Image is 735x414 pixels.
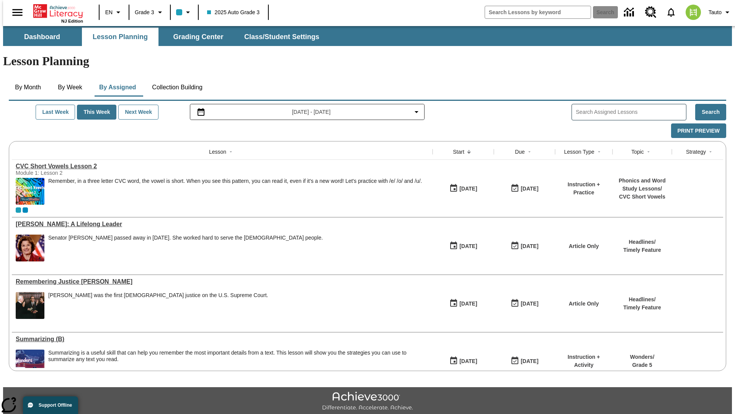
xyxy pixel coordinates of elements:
[631,148,644,156] div: Topic
[521,356,538,366] div: [DATE]
[226,147,235,156] button: Sort
[48,292,268,299] div: [PERSON_NAME] was the first [DEMOGRAPHIC_DATA] justice on the U.S. Supreme Court.
[564,148,594,156] div: Lesson Type
[459,356,477,366] div: [DATE]
[238,28,325,46] button: Class/Student Settings
[24,33,60,41] span: Dashboard
[686,148,706,156] div: Strategy
[9,78,47,97] button: By Month
[33,3,83,19] a: Home
[630,353,655,361] p: Wonders /
[623,304,661,312] p: Timely Feature
[3,54,732,68] h1: Lesson Planning
[706,5,735,19] button: Profile/Settings
[640,2,661,23] a: Resource Center, Will open in new tab
[447,181,480,196] button: 09/26/25: First time the lesson was available
[16,235,44,261] img: Senator Dianne Feinstein of California smiles with the U.S. flag behind her.
[16,207,21,213] div: Current Class
[292,108,331,116] span: [DATE] - [DATE]
[48,350,429,376] div: Summarizing is a useful skill that can help you remember the most important details from a text. ...
[48,350,429,363] div: Summarizing is a useful skill that can help you remember the most important details from a text. ...
[508,354,541,368] button: 09/24/25: Last day the lesson can be accessed
[619,2,640,23] a: Data Center
[77,105,116,120] button: This Week
[508,296,541,311] button: 09/26/25: Last day the lesson can be accessed
[644,147,653,156] button: Sort
[521,184,538,194] div: [DATE]
[48,235,323,241] div: Senator [PERSON_NAME] passed away in [DATE]. She worked hard to serve the [DEMOGRAPHIC_DATA] people.
[459,184,477,194] div: [DATE]
[695,104,726,120] button: Search
[244,33,319,41] span: Class/Student Settings
[105,8,113,16] span: EN
[16,278,429,285] div: Remembering Justice O'Connor
[322,392,413,411] img: Achieve3000 Differentiate Accelerate Achieve
[508,239,541,253] button: 09/26/25: Last day the lesson can be accessed
[576,107,686,118] input: Search Assigned Lessons
[61,19,83,23] span: NJ Edition
[132,5,168,19] button: Grade: Grade 3, Select a grade
[616,193,668,201] p: CVC Short Vowels
[48,235,323,261] div: Senator Dianne Feinstein passed away in September 2023. She worked hard to serve the American peo...
[515,148,525,156] div: Due
[33,3,83,23] div: Home
[508,181,541,196] button: 09/26/25: Last day the lesson can be accessed
[135,8,154,16] span: Grade 3
[681,2,706,22] button: Select a new avatar
[447,239,480,253] button: 09/26/25: First time the lesson was available
[173,33,223,41] span: Grading Center
[16,163,429,170] a: CVC Short Vowels Lesson 2, Lessons
[453,148,464,156] div: Start
[16,221,429,228] a: Dianne Feinstein: A Lifelong Leader, Lessons
[36,105,75,120] button: Last Week
[82,28,158,46] button: Lesson Planning
[485,6,591,18] input: search field
[48,178,422,184] p: Remember, in a three letter CVC word, the vowel is short. When you see this pattern, you can read...
[569,300,599,308] p: Article Only
[118,105,158,120] button: Next Week
[93,78,142,97] button: By Assigned
[459,242,477,251] div: [DATE]
[3,26,732,46] div: SubNavbar
[209,148,226,156] div: Lesson
[623,296,661,304] p: Headlines /
[146,78,209,97] button: Collection Building
[48,292,268,319] div: Sandra Day O'Connor was the first female justice on the U.S. Supreme Court.
[447,296,480,311] button: 09/26/25: First time the lesson was available
[521,299,538,309] div: [DATE]
[623,238,661,246] p: Headlines /
[616,177,668,193] p: Phonics and Word Study Lessons /
[412,107,421,117] svg: Collapse Date Range Filter
[16,178,44,205] img: CVC Short Vowels Lesson 2.
[686,5,701,20] img: avatar image
[623,246,661,254] p: Timely Feature
[16,278,429,285] a: Remembering Justice O'Connor, Lessons
[459,299,477,309] div: [DATE]
[23,207,28,213] div: OL 2025 Auto Grade 4
[48,178,422,205] div: Remember, in a three letter CVC word, the vowel is short. When you see this pattern, you can read...
[16,292,44,319] img: Chief Justice Warren Burger, wearing a black robe, holds up his right hand and faces Sandra Day O...
[16,336,429,343] a: Summarizing (B), Lessons
[671,123,726,138] button: Print Preview
[521,242,538,251] div: [DATE]
[630,361,655,369] p: Grade 5
[3,28,326,46] div: SubNavbar
[207,8,260,16] span: 2025 Auto Grade 3
[595,147,604,156] button: Sort
[16,163,429,170] div: CVC Short Vowels Lesson 2
[6,1,29,24] button: Open side menu
[173,5,196,19] button: Class color is light blue. Change class color
[23,396,78,414] button: Support Offline
[447,354,480,368] button: 09/24/25: First time the lesson was available
[16,336,429,343] div: Summarizing (B)
[525,147,534,156] button: Sort
[569,242,599,250] p: Article Only
[706,147,715,156] button: Sort
[16,350,44,376] img: Wonders Grade 5 cover, planetarium, showing constellations on domed ceiling
[4,28,80,46] button: Dashboard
